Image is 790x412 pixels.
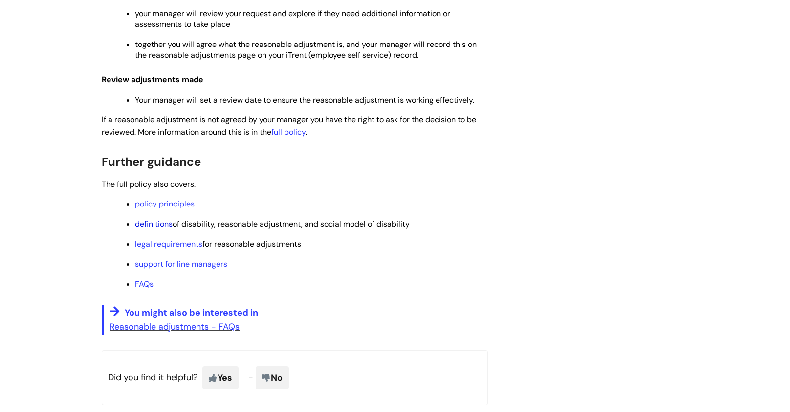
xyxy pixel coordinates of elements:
span: for reasonable adjustments [135,239,301,249]
span: your manager will review your request and explore if they need additional information or assessme... [135,8,450,29]
span: If a reasonable adjustment is not agreed by your manager you have the right to ask for the decisi... [102,114,476,137]
a: Reasonable adjustments - FAQs [110,321,240,333]
a: definitions [135,219,173,229]
span: Your manager will set a review date to ensure the reasonable adjustment is working effectively. [135,95,474,105]
span: together you will agree what the reasonable adjustment is, and your manager will record this on t... [135,39,477,60]
a: legal requirements [135,239,202,249]
span: Review adjustments made [102,74,203,85]
span: Yes [202,366,239,389]
p: Did you find it helpful? [102,350,488,405]
span: You might also be interested in [125,307,258,319]
span: No [256,366,289,389]
a: policy principles [135,199,195,209]
a: support for line managers [135,259,227,269]
span: Further guidance [102,154,201,169]
a: full policy [271,127,306,137]
span: The full policy also covers: [102,179,196,189]
span: of disability, reasonable adjustment, and social model of disability [135,219,410,229]
a: FAQs [135,279,154,289]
